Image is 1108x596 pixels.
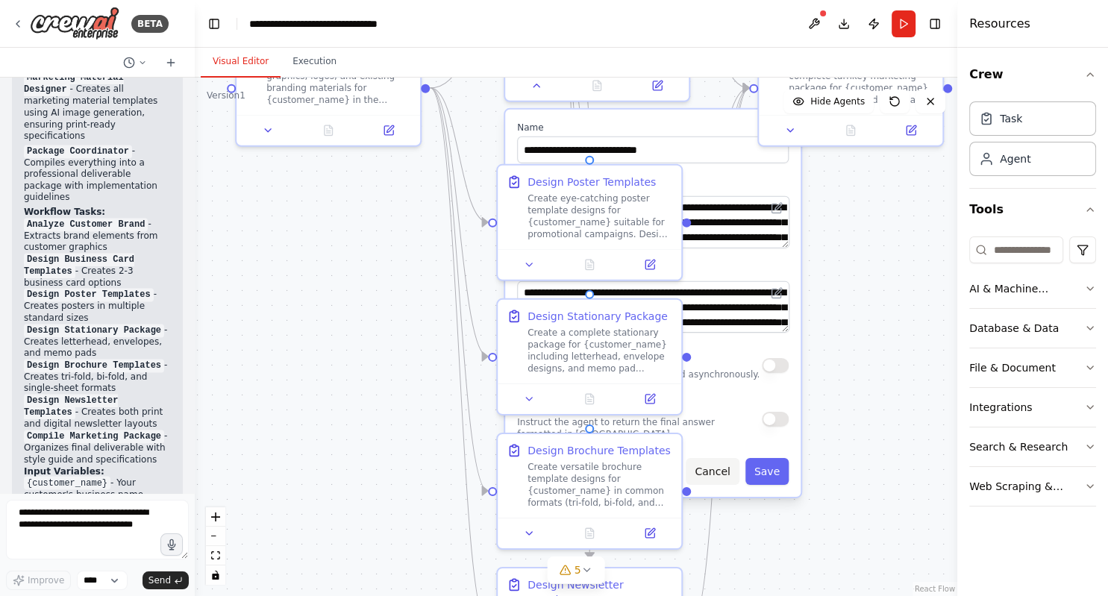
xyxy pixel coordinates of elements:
div: Design Stationary PackageCreate a complete stationary package for {customer_name} including lette... [496,298,683,415]
button: Database & Data [969,309,1096,348]
span: 5 [575,562,581,577]
div: Tools [969,230,1096,518]
p: - Creates all marketing material templates using AI image generation, ensuring print-ready specif... [24,72,171,142]
button: AI & Machine Learning [969,269,1096,308]
li: - Extracts brand elements from customer graphics [24,219,171,254]
button: Visual Editor [201,46,281,78]
code: Package Coordinator [24,145,132,158]
code: {customer_name} [24,476,110,489]
div: Create a complete stationary package for {customer_name} including letterhead, envelope designs, ... [528,327,672,374]
img: Logo [30,7,119,40]
button: Crew [969,54,1096,95]
g: Edge from f3184f2c-6729-4404-83a9-ffccdbfba3f0 to 34d8b0ee-7b98-42b7-a470-8b696f86f8f4 [431,81,488,230]
code: Marketing Material Designer [24,71,124,96]
div: Design Poster TemplatesCreate eye-catching poster template designs for {customer_name} suitable f... [496,164,683,281]
button: Integrations [969,388,1096,427]
code: Design Newsletter Templates [24,394,118,419]
li: - Creates letterhead, envelopes, and memo pads [24,324,171,360]
button: Cancel [686,458,739,485]
button: No output available [558,524,622,542]
button: Hide Agents [783,90,874,113]
code: Design Stationary Package [24,324,164,337]
li: - Your customer's business name [24,477,171,501]
code: Design Poster Templates [24,288,154,301]
div: Crew [969,95,1096,188]
a: React Flow attribution [915,585,955,593]
button: Tools [969,189,1096,230]
div: Version 1 [207,90,245,101]
li: - Creates 2-3 business card options [24,254,171,289]
label: Description [517,181,789,193]
button: Open in editor [768,199,786,217]
div: React Flow controls [206,507,225,585]
div: Create versatile brochure template designs for {customer_name} in common formats (tri-fold, bi-fo... [528,461,672,509]
button: Save [745,458,789,485]
strong: Input Variables: [24,465,104,476]
button: Search & Research [969,427,1096,466]
div: Design Brochure Templates [528,443,671,458]
div: Task [1000,111,1022,126]
div: Integrations [969,400,1032,415]
button: Open in side panel [624,524,675,542]
div: Analyze the provided customer graphics, logos, and existing branding materials for {customer_name... [266,58,411,106]
button: Web Scraping & Browsing [969,467,1096,506]
div: Search & Research [969,439,1068,454]
label: Name [517,122,789,134]
p: Instruct the agent to return the final answer formatted in [GEOGRAPHIC_DATA] [517,416,762,440]
button: 5 [548,556,605,584]
label: Expected Output [517,266,789,277]
h4: Resources [969,15,1030,33]
button: Open in side panel [363,122,414,139]
button: Switch to previous chat [117,54,153,72]
p: - Compiles everything into a professional deliverable package with implementation guidelines [24,145,171,204]
div: Agent [1000,151,1030,166]
button: Start a new chat [159,54,183,72]
button: Click to speak your automation idea [160,533,183,556]
button: No output available [819,122,883,139]
div: AI & Machine Learning [969,281,1084,296]
nav: breadcrumb [249,16,417,31]
code: Analyze Customer Brand [24,218,148,231]
button: fit view [206,546,225,565]
button: toggle interactivity [206,565,225,585]
button: zoom in [206,507,225,527]
button: Hide right sidebar [924,13,945,34]
li: - Creates both print and digital newsletter layouts [24,395,171,430]
button: Open in editor [768,283,786,301]
button: File & Document [969,348,1096,387]
div: Compile and organize the complete turnkey marketing package for {customer_name}. Review all desig... [757,30,944,147]
button: Open in side panel [624,256,675,274]
code: Compile Marketing Package [24,430,164,443]
code: Design Brochure Templates [24,359,164,372]
button: Improve [6,571,71,590]
span: Hide Agents [810,95,865,107]
span: Send [148,574,171,586]
code: Design Business Card Templates [24,253,134,278]
div: Analyze the provided customer graphics, logos, and existing branding materials for {customer_name... [235,30,422,147]
div: Design Stationary Package [528,309,668,324]
button: Hide left sidebar [204,13,225,34]
p: Whether the task should be executed asynchronously. [517,368,760,380]
button: Send [143,571,189,589]
button: No output available [558,256,622,274]
strong: Workflow Tasks: [24,207,105,217]
button: zoom out [206,527,225,546]
button: No output available [558,390,622,408]
div: Design Poster Templates [528,175,656,189]
div: BETA [131,15,169,33]
button: Open in side panel [631,77,683,95]
button: Open in side panel [885,122,936,139]
li: - Creates tri-fold, bi-fold, and single-sheet formats [24,360,171,395]
div: Database & Data [969,321,1059,336]
button: Execution [281,46,348,78]
div: Create eye-catching poster template designs for {customer_name} suitable for promotional campaign... [528,192,672,240]
button: No output available [297,122,360,139]
div: Compile and organize the complete turnkey marketing package for {customer_name}. Review all desig... [789,58,933,106]
button: No output available [566,77,629,95]
li: - Organizes final deliverable with style guide and specifications [24,430,171,465]
div: Design Brochure TemplatesCreate versatile brochure template designs for {customer_name} in common... [496,433,683,550]
button: Open in side panel [624,390,675,408]
li: - Creates posters in multiple standard sizes [24,289,171,324]
div: File & Document [969,360,1056,375]
span: Improve [28,574,64,586]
